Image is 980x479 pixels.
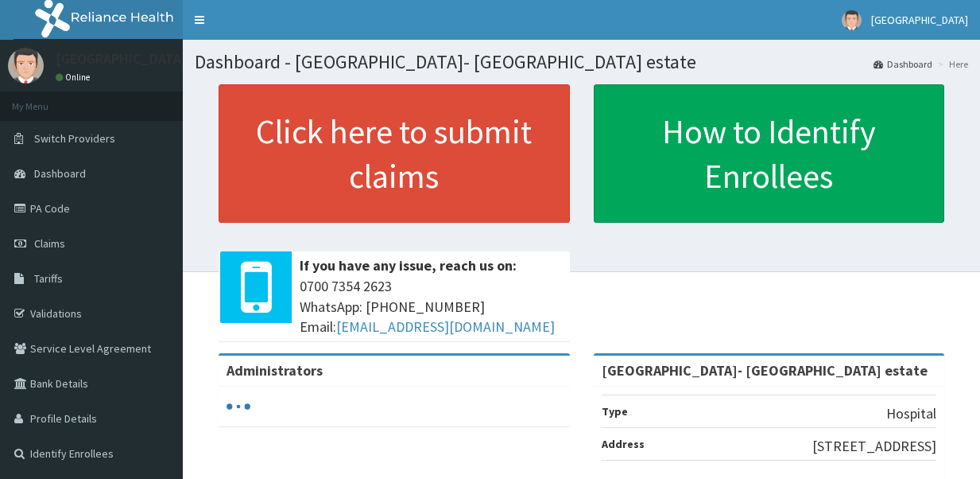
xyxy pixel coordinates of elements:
[602,361,928,380] strong: [GEOGRAPHIC_DATA]- [GEOGRAPHIC_DATA] estate
[8,48,44,84] img: User Image
[871,13,968,27] span: [GEOGRAPHIC_DATA]
[602,404,628,419] b: Type
[300,276,562,337] span: 0700 7354 2623 WhatsApp: [PHONE_NUMBER] Email:
[34,236,65,251] span: Claims
[34,271,63,286] span: Tariffs
[336,317,555,336] a: [EMAIL_ADDRESS][DOMAIN_NAME]
[842,10,862,30] img: User Image
[602,437,645,451] b: Address
[56,52,187,66] p: [GEOGRAPHIC_DATA]
[56,72,94,83] a: Online
[873,57,932,71] a: Dashboard
[219,84,570,223] a: Click here to submit claims
[34,131,115,146] span: Switch Providers
[34,166,86,181] span: Dashboard
[227,361,323,380] b: Administrators
[934,57,968,71] li: Here
[227,395,250,419] svg: audio-loading
[195,52,968,72] h1: Dashboard - [GEOGRAPHIC_DATA]- [GEOGRAPHIC_DATA] estate
[886,403,936,424] p: Hospital
[594,84,945,223] a: How to Identify Enrollees
[812,436,936,457] p: [STREET_ADDRESS]
[300,256,517,275] b: If you have any issue, reach us on:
